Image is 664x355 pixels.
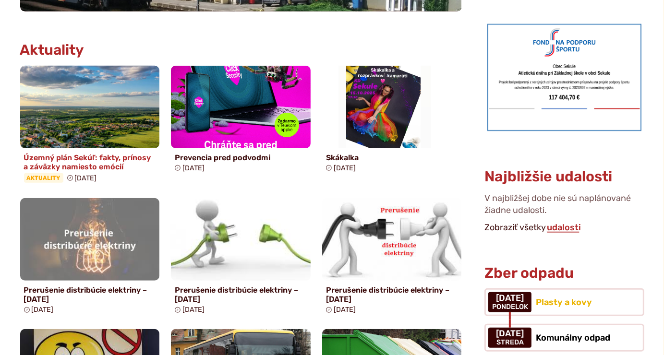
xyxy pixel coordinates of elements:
h4: Prevencia pred podvodmi [175,153,307,162]
a: Prerušenie distribúcie elektriny – [DATE] [DATE] [20,198,160,318]
span: [DATE] [334,164,356,172]
span: [DATE] [75,174,97,182]
a: Zobraziť všetky udalosti [546,222,582,233]
span: [DATE] [492,294,528,303]
span: Komunálny odpad [536,332,610,343]
p: Zobraziť všetky [484,221,644,235]
h4: Prerušenie distribúcie elektriny – [DATE] [175,285,307,304]
a: Prerušenie distribúcie elektriny – [DATE] [DATE] [171,198,311,318]
h4: Prerušenie distribúcie elektriny – [DATE] [24,285,156,304]
h3: Zber odpadu [484,265,644,281]
h3: Aktuality [20,42,85,58]
a: Skákalka [DATE] [322,66,462,176]
a: Prerušenie distribúcie elektriny – [DATE] [DATE] [322,198,462,318]
span: Plasty a kovy [536,297,592,308]
span: [DATE] [334,306,356,314]
span: Aktuality [24,173,63,183]
a: Komunálny odpad [DATE] streda [484,324,644,352]
p: V najbližšej dobe nie sú naplánované žiadne udalosti. [484,192,644,220]
h4: Skákalka [326,153,458,162]
h4: Územný plán Sekúľ: fakty, prínosy a záväzky namiesto emócií [24,153,156,171]
a: Prevencia pred podvodmi [DATE] [171,66,311,176]
span: [DATE] [182,164,205,172]
span: pondelok [492,303,528,311]
span: [DATE] [496,329,524,339]
h4: Prerušenie distribúcie elektriny – [DATE] [326,285,458,304]
img: draha.png [484,21,644,133]
span: [DATE] [182,306,205,314]
h3: Najbližšie udalosti [484,169,612,185]
span: [DATE] [32,306,54,314]
a: Plasty a kovy [DATE] pondelok [484,288,644,316]
span: streda [496,339,524,346]
a: Územný plán Sekúľ: fakty, prínosy a záväzky namiesto emócií Aktuality [DATE] [20,66,160,187]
